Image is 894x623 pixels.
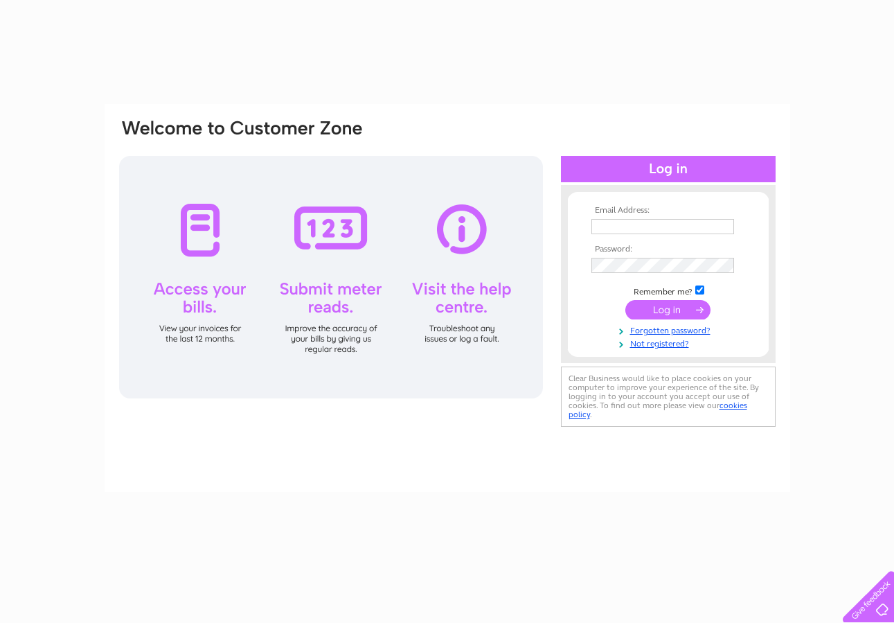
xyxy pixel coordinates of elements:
[588,245,749,254] th: Password:
[569,401,747,419] a: cookies policy
[625,300,710,319] input: Submit
[588,283,749,297] td: Remember me?
[591,336,749,349] a: Not registered?
[588,206,749,216] th: Email Address:
[591,323,749,336] a: Forgotten password?
[561,367,776,427] div: Clear Business would like to place cookies on your computer to improve your experience of the sit...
